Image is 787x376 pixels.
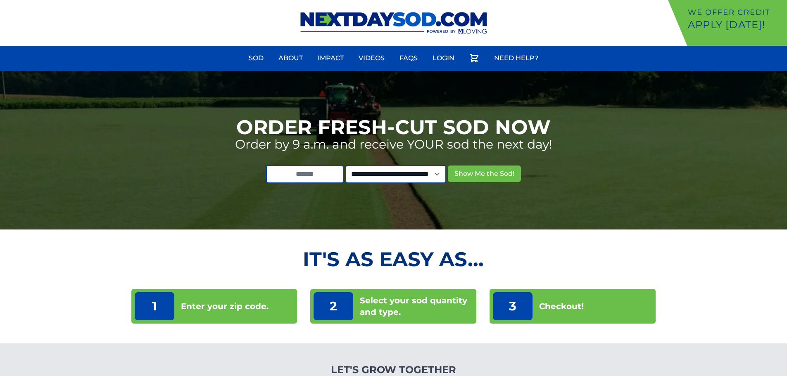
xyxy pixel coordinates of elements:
a: Videos [354,48,390,68]
p: 3 [493,292,533,320]
a: About [273,48,308,68]
p: We offer Credit [688,7,784,18]
p: Apply [DATE]! [688,18,784,31]
button: Show Me the Sod! [448,166,521,182]
a: Login [428,48,459,68]
a: Need Help? [489,48,543,68]
p: Enter your zip code. [181,300,269,312]
p: Checkout! [539,300,584,312]
a: Sod [244,48,269,68]
p: 1 [135,292,174,320]
h1: Order Fresh-Cut Sod Now [236,117,551,137]
a: Impact [313,48,349,68]
p: Order by 9 a.m. and receive YOUR sod the next day! [235,137,552,152]
a: FAQs [395,48,423,68]
p: Select your sod quantity and type. [360,295,473,318]
p: 2 [314,292,353,320]
h2: It's as Easy As... [131,249,656,269]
